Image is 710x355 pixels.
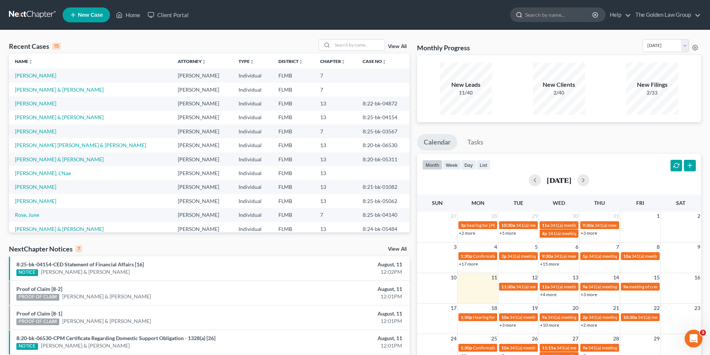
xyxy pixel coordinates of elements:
[697,212,701,221] span: 2
[572,304,579,313] span: 20
[314,194,357,208] td: 13
[417,43,470,52] h3: Monthly Progress
[15,114,104,120] a: [PERSON_NAME] & [PERSON_NAME]
[594,200,605,206] span: Thu
[314,111,357,124] td: 13
[314,83,357,96] td: 7
[461,134,490,150] a: Tasks
[531,212,539,221] span: 29
[612,304,620,313] span: 21
[357,111,410,124] td: 8:25-bk-04154
[172,69,233,82] td: [PERSON_NAME]
[239,58,254,64] a: Typeunfold_more
[653,334,660,343] span: 29
[357,124,410,138] td: 8:25-bk-03567
[531,304,539,313] span: 19
[172,152,233,166] td: [PERSON_NAME]
[272,124,314,138] td: FLMB
[15,212,39,218] a: Rose, June
[623,284,628,289] span: 9a
[531,273,539,282] span: 12
[172,208,233,222] td: [PERSON_NAME]
[533,80,585,89] div: New Clients
[501,345,509,351] span: 10a
[612,212,620,221] span: 31
[16,335,215,341] a: 8:20-bk-06530-CPM Certificate Regarding Domestic Support Obligation - 1328(a) [26]
[442,160,461,170] button: week
[656,212,660,221] span: 1
[299,60,303,64] i: unfold_more
[172,111,233,124] td: [PERSON_NAME]
[583,253,588,259] span: 1p
[272,152,314,166] td: FLMB
[473,314,531,320] span: Hearing for [PERSON_NAME]
[172,166,233,180] td: [PERSON_NAME]
[278,261,402,268] div: August, 11
[278,317,402,325] div: 12:01PM
[501,253,507,259] span: 2p
[509,314,581,320] span: 341(a) meeting for [PERSON_NAME]
[490,334,498,343] span: 25
[357,96,410,110] td: 8:22-bk-04872
[272,83,314,96] td: FLMB
[15,128,56,134] a: [PERSON_NAME]
[473,345,597,351] span: Confirmation hearing for [PERSON_NAME] & [PERSON_NAME]
[531,334,539,343] span: 26
[588,284,660,289] span: 341(a) meeting for [PERSON_NAME]
[15,86,104,93] a: [PERSON_NAME] & [PERSON_NAME]
[514,200,523,206] span: Tue
[461,314,472,320] span: 1:30p
[615,243,620,251] span: 7
[15,198,56,204] a: [PERSON_NAME]
[233,96,272,110] td: Individual
[461,345,472,351] span: 1:30p
[612,273,620,282] span: 14
[542,314,547,320] span: 9a
[233,138,272,152] td: Individual
[41,268,130,276] a: [PERSON_NAME] & [PERSON_NAME]
[52,43,61,50] div: 15
[172,83,233,96] td: [PERSON_NAME]
[16,269,38,276] div: NOTICE
[450,304,457,313] span: 17
[15,226,104,232] a: [PERSON_NAME] & [PERSON_NAME]
[16,318,59,325] div: PROOF OF CLAIM
[507,253,579,259] span: 341(a) meeting for [PERSON_NAME]
[490,273,498,282] span: 11
[583,345,587,351] span: 9a
[314,208,357,222] td: 7
[501,222,515,228] span: 10:30a
[534,243,539,251] span: 5
[15,58,33,64] a: Nameunfold_more
[15,72,56,79] a: [PERSON_NAME]
[272,96,314,110] td: FLMB
[471,200,485,206] span: Mon
[388,44,407,49] a: View All
[638,314,710,320] span: 341(a) meeting for [PERSON_NAME]
[272,138,314,152] td: FLMB
[314,222,357,236] td: 13
[490,212,498,221] span: 28
[314,124,357,138] td: 7
[278,335,402,342] div: August, 11
[272,166,314,180] td: FLMB
[493,243,498,251] span: 4
[272,111,314,124] td: FLMB
[278,58,303,64] a: Districtunfold_more
[542,222,549,228] span: 11a
[178,58,206,64] a: Attorneyunfold_more
[272,222,314,236] td: FLMB
[172,194,233,208] td: [PERSON_NAME]
[588,345,700,351] span: 341(a) meeting for [PERSON_NAME] & [PERSON_NAME]
[490,304,498,313] span: 18
[233,69,272,82] td: Individual
[388,247,407,252] a: View All
[233,166,272,180] td: Individual
[172,96,233,110] td: [PERSON_NAME]
[540,261,559,267] a: +15 more
[16,294,59,301] div: PROOF OF CLAIM
[314,152,357,166] td: 13
[417,134,457,150] a: Calendar
[694,304,701,313] span: 23
[542,231,547,236] span: 4p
